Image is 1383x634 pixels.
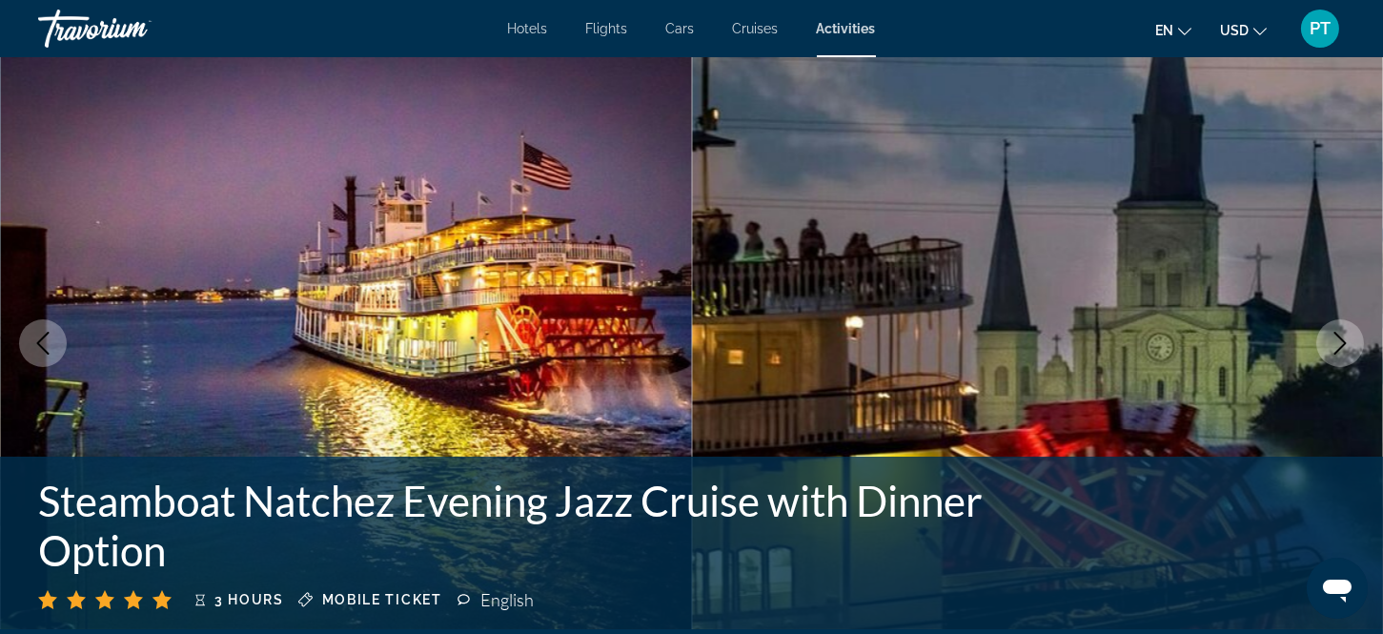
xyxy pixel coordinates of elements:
a: Flights [586,21,628,36]
a: Cruises [733,21,779,36]
button: Next image [1316,319,1364,367]
a: Cars [666,21,695,36]
button: Change language [1155,16,1191,44]
span: en [1155,23,1173,38]
a: Activities [817,21,876,36]
a: Hotels [508,21,548,36]
span: PT [1310,19,1331,38]
h1: Steamboat Natchez Evening Jazz Cruise with Dinner Option [38,476,1040,575]
span: 3 hours [214,592,284,607]
button: Previous image [19,319,67,367]
button: User Menu [1295,9,1345,49]
span: USD [1220,23,1249,38]
iframe: Button to launch messaging window [1307,558,1368,619]
a: Travorium [38,4,229,53]
button: Change currency [1220,16,1267,44]
div: English [480,589,539,610]
span: Mobile ticket [322,592,442,607]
